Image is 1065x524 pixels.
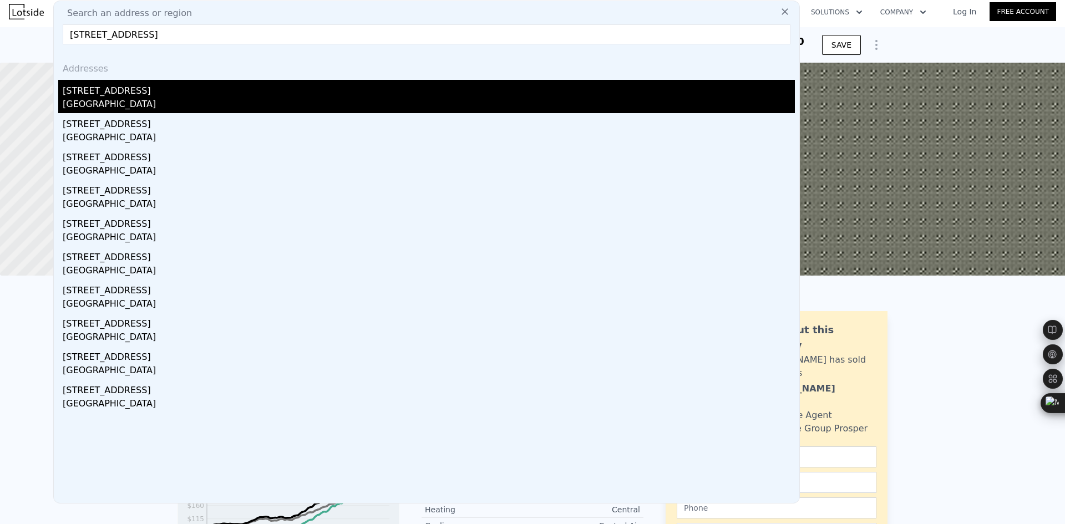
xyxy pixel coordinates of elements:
div: [STREET_ADDRESS] [63,246,795,264]
div: [STREET_ADDRESS] [63,313,795,330]
tspan: $160 [187,502,204,510]
div: [GEOGRAPHIC_DATA] [63,297,795,313]
div: [STREET_ADDRESS] [63,279,795,297]
div: [STREET_ADDRESS] [63,113,795,131]
div: [PERSON_NAME] has sold 129 homes [753,353,876,380]
div: Central [532,504,640,515]
a: Log In [940,6,990,17]
div: [GEOGRAPHIC_DATA] [63,98,795,113]
div: [GEOGRAPHIC_DATA] [63,330,795,346]
button: Show Options [865,34,887,56]
div: [STREET_ADDRESS] [63,80,795,98]
button: Company [871,2,935,22]
div: [GEOGRAPHIC_DATA] [63,264,795,279]
button: Solutions [802,2,871,22]
img: Lotside [9,4,44,19]
tspan: $115 [187,515,204,523]
div: Ask about this property [753,322,876,353]
div: [STREET_ADDRESS] [63,180,795,197]
div: [STREET_ADDRESS] [63,346,795,364]
span: Search an address or region [58,7,192,20]
div: Addresses [58,53,795,80]
div: Realty One Group Prosper [753,422,868,435]
div: [GEOGRAPHIC_DATA] [63,197,795,213]
div: [GEOGRAPHIC_DATA] [63,364,795,379]
input: Enter an address, city, region, neighborhood or zip code [63,24,790,44]
div: [GEOGRAPHIC_DATA] [63,131,795,146]
input: Phone [677,497,876,518]
div: [STREET_ADDRESS] [63,213,795,231]
div: [STREET_ADDRESS] [63,379,795,397]
div: [GEOGRAPHIC_DATA] [63,397,795,413]
div: [GEOGRAPHIC_DATA] [63,164,795,180]
button: SAVE [822,35,861,55]
div: [GEOGRAPHIC_DATA] [63,231,795,246]
div: [STREET_ADDRESS] [63,146,795,164]
a: Free Account [990,2,1056,21]
div: [PERSON_NAME] Narayan [753,382,876,409]
div: Heating [425,504,532,515]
